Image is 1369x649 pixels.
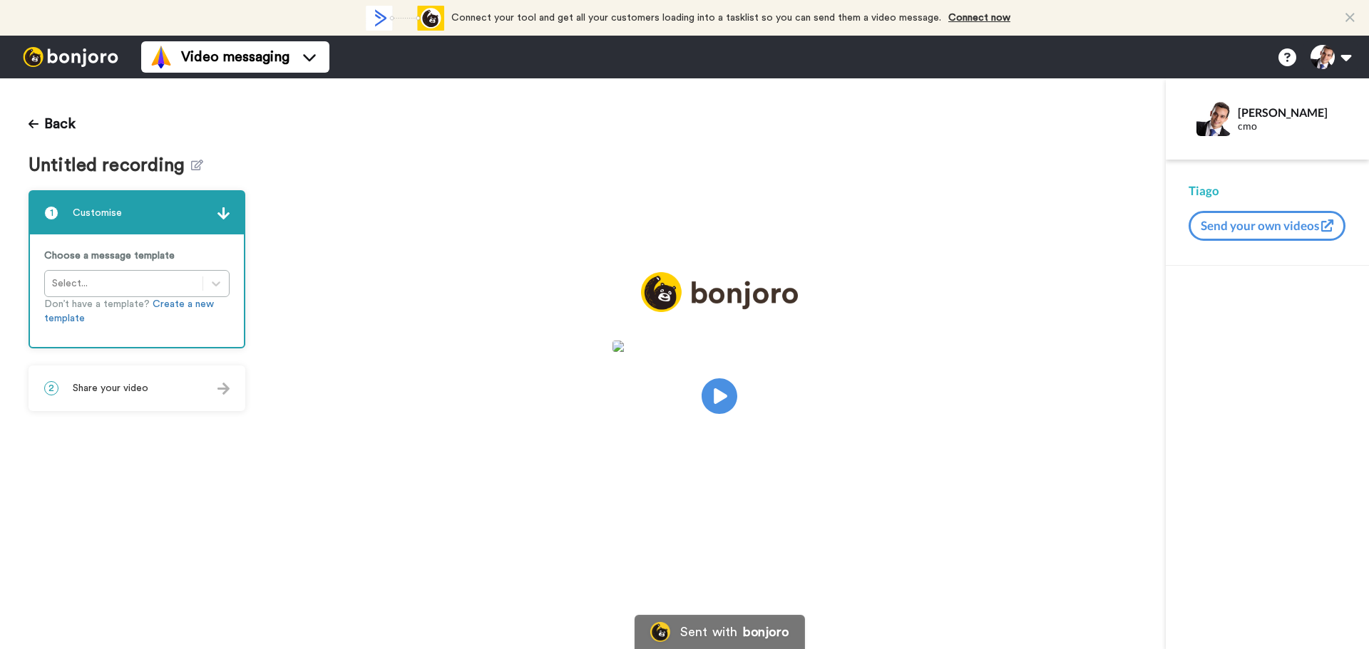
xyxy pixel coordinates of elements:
[1238,120,1345,133] div: cmo
[217,207,230,219] img: arrow.svg
[44,297,230,326] p: Don’t have a template?
[641,272,798,313] img: logo_full.png
[1189,182,1346,199] div: Tiago
[217,383,230,395] img: arrow.svg
[44,206,58,220] span: 1
[1238,105,1345,119] div: [PERSON_NAME]
[1196,102,1231,136] img: Profile Image
[680,625,737,638] div: Sent with
[29,155,191,176] span: Untitled recording
[366,6,444,31] div: animation
[44,249,230,263] p: Choose a message template
[1189,211,1345,241] button: Send your own videos
[612,341,826,352] img: c47e5e53-e9a5-4075-8cec-f90a409a55d2.jpg
[635,615,804,649] a: Bonjoro LogoSent withbonjoro
[73,206,122,220] span: Customise
[73,381,148,395] span: Share your video
[948,13,1010,23] a: Connect now
[451,13,941,23] span: Connect your tool and get all your customers loading into a tasklist so you can send them a video...
[181,47,289,67] span: Video messaging
[150,46,173,68] img: vm-color.svg
[44,299,214,323] a: Create a new template
[650,622,670,642] img: Bonjoro Logo
[743,625,789,638] div: bonjoro
[29,107,76,141] button: Back
[17,47,124,67] img: bj-logo-header-white.svg
[44,381,58,395] span: 2
[29,365,245,411] div: 2Share your video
